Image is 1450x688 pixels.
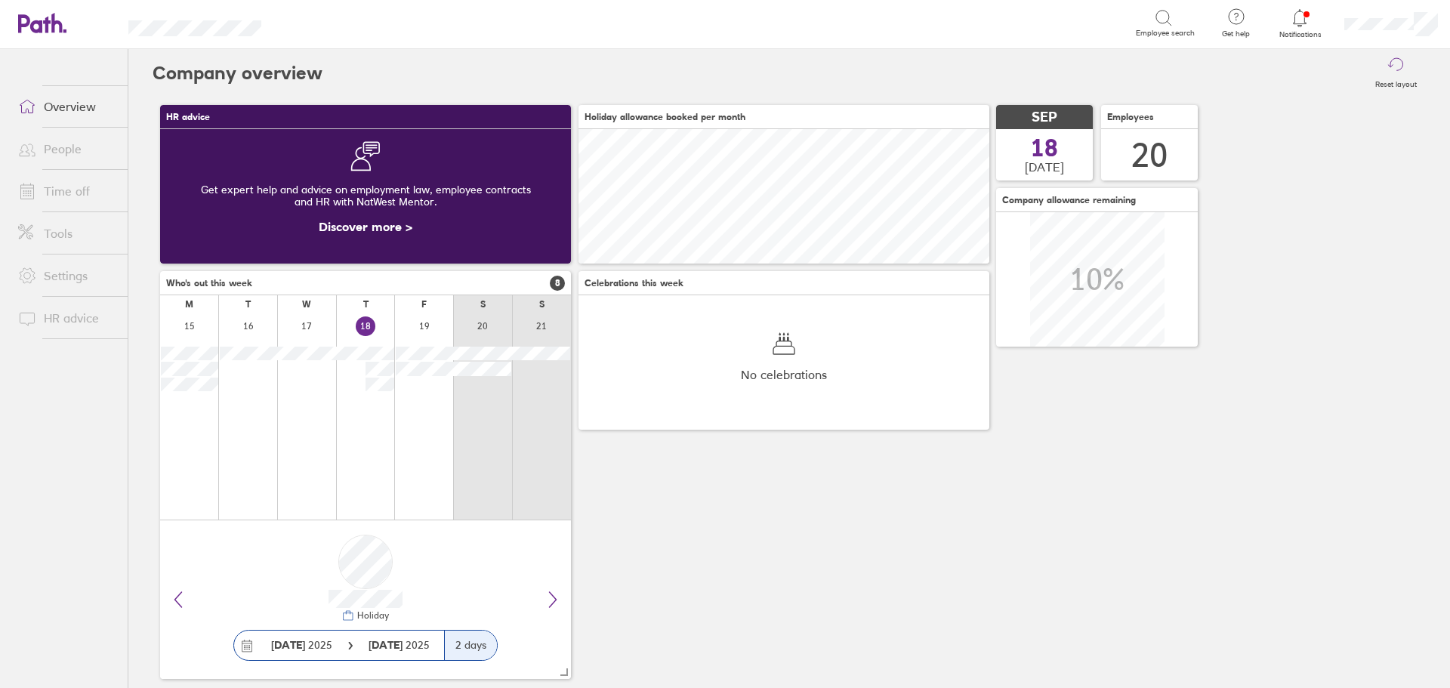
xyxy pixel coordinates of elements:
span: Who's out this week [166,278,252,288]
div: T [245,299,251,310]
div: S [539,299,545,310]
span: 2025 [271,639,332,651]
span: [DATE] [1025,160,1064,174]
div: Get expert help and advice on employment law, employee contracts and HR with NatWest Mentor. [172,171,559,220]
strong: [DATE] [271,638,305,652]
div: Search [302,16,341,29]
button: Reset layout [1366,49,1426,97]
a: Discover more > [319,219,412,234]
span: Employees [1107,112,1154,122]
div: F [421,299,427,310]
a: Notifications [1276,8,1325,39]
span: SEP [1032,110,1057,125]
span: Company allowance remaining [1002,195,1136,205]
strong: [DATE] [369,638,406,652]
a: HR advice [6,303,128,333]
a: People [6,134,128,164]
div: 2 days [444,631,497,660]
span: Notifications [1276,30,1325,39]
a: Time off [6,176,128,206]
span: 8 [550,276,565,291]
div: M [185,299,193,310]
span: 18 [1031,136,1058,160]
a: Settings [6,261,128,291]
a: Tools [6,218,128,248]
span: 2025 [369,639,430,651]
div: Holiday [354,610,389,621]
a: Overview [6,91,128,122]
span: Celebrations this week [585,278,683,288]
span: Get help [1211,29,1260,39]
div: 20 [1131,136,1168,174]
span: No celebrations [741,368,827,381]
span: HR advice [166,112,210,122]
div: S [480,299,486,310]
div: W [302,299,311,310]
label: Reset layout [1366,76,1426,89]
h2: Company overview [153,49,322,97]
span: Holiday allowance booked per month [585,112,745,122]
span: Employee search [1136,29,1195,38]
div: T [363,299,369,310]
